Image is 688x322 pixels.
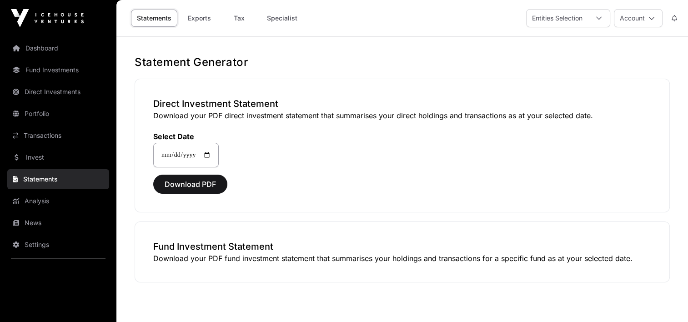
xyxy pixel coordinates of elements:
[7,126,109,146] a: Transactions
[643,278,688,322] iframe: Chat Widget
[221,10,257,27] a: Tax
[153,132,219,141] label: Select Date
[153,175,227,194] button: Download PDF
[261,10,303,27] a: Specialist
[11,9,84,27] img: Icehouse Ventures Logo
[131,10,177,27] a: Statements
[135,55,670,70] h1: Statement Generator
[153,184,227,193] a: Download PDF
[153,240,651,253] h3: Fund Investment Statement
[7,147,109,167] a: Invest
[7,38,109,58] a: Dashboard
[153,97,651,110] h3: Direct Investment Statement
[181,10,217,27] a: Exports
[7,213,109,233] a: News
[7,82,109,102] a: Direct Investments
[165,179,216,190] span: Download PDF
[7,104,109,124] a: Portfolio
[614,9,663,27] button: Account
[7,235,109,255] a: Settings
[7,169,109,189] a: Statements
[527,10,588,27] div: Entities Selection
[7,60,109,80] a: Fund Investments
[7,191,109,211] a: Analysis
[153,110,651,121] p: Download your PDF direct investment statement that summarises your direct holdings and transactio...
[153,253,651,264] p: Download your PDF fund investment statement that summarises your holdings and transactions for a ...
